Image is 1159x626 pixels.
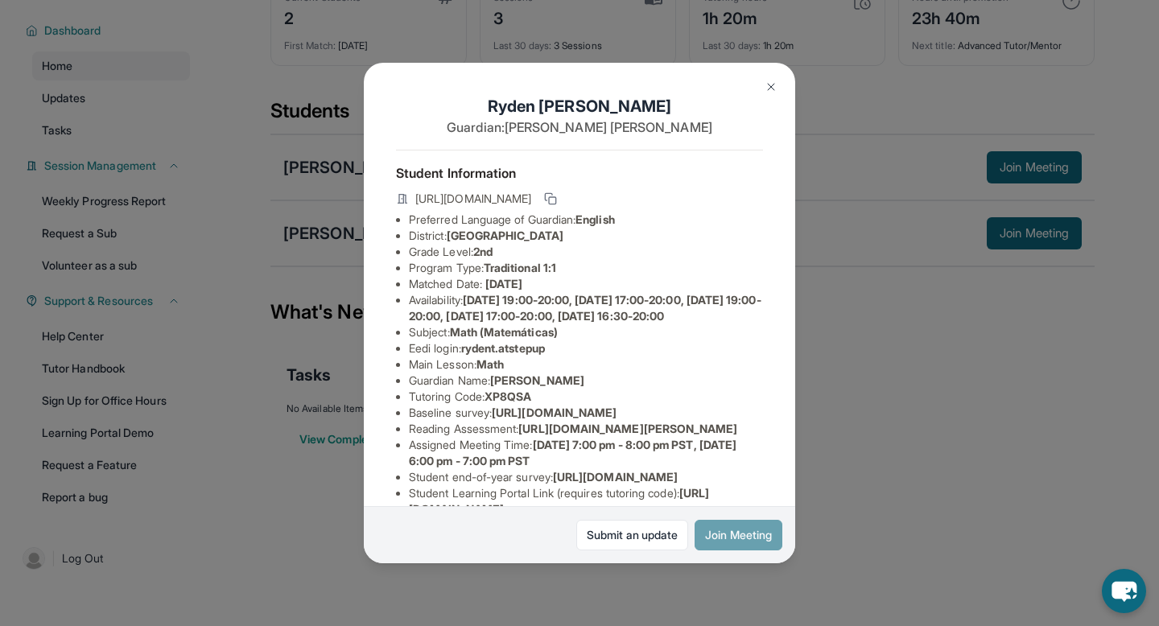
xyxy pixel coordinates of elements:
span: English [575,212,615,226]
li: Guardian Name : [409,373,763,389]
span: Math (Matemáticas) [450,325,558,339]
span: 2nd [473,245,493,258]
span: Math [476,357,504,371]
span: XP8QSA [485,389,531,403]
li: Matched Date: [409,276,763,292]
span: [DATE] 7:00 pm - 8:00 pm PST, [DATE] 6:00 pm - 7:00 pm PST [409,438,736,467]
span: [URL][DOMAIN_NAME][PERSON_NAME] [518,422,737,435]
p: Guardian: [PERSON_NAME] [PERSON_NAME] [396,117,763,137]
span: [URL][DOMAIN_NAME] [553,470,678,484]
button: chat-button [1102,569,1146,613]
li: Student Learning Portal Link (requires tutoring code) : [409,485,763,517]
span: [GEOGRAPHIC_DATA] [447,229,563,242]
h4: Student Information [396,163,763,183]
span: rydent.atstepup [461,341,545,355]
li: District: [409,228,763,244]
li: Program Type: [409,260,763,276]
h1: Ryden [PERSON_NAME] [396,95,763,117]
span: [PERSON_NAME] [490,373,584,387]
img: Close Icon [765,80,777,93]
li: Eedi login : [409,340,763,356]
li: Preferred Language of Guardian: [409,212,763,228]
li: Tutoring Code : [409,389,763,405]
span: [URL][DOMAIN_NAME] [492,406,617,419]
li: Subject : [409,324,763,340]
button: Copy link [541,189,560,208]
a: Submit an update [576,520,688,550]
li: Main Lesson : [409,356,763,373]
span: Traditional 1:1 [484,261,556,274]
span: [DATE] 19:00-20:00, [DATE] 17:00-20:00, [DATE] 19:00-20:00, [DATE] 17:00-20:00, [DATE] 16:30-20:00 [409,293,761,323]
button: Join Meeting [695,520,782,550]
li: Availability: [409,292,763,324]
li: Baseline survey : [409,405,763,421]
li: Assigned Meeting Time : [409,437,763,469]
span: [URL][DOMAIN_NAME] [415,191,531,207]
span: [DATE] [485,277,522,290]
li: Reading Assessment : [409,421,763,437]
li: Student end-of-year survey : [409,469,763,485]
li: Grade Level: [409,244,763,260]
